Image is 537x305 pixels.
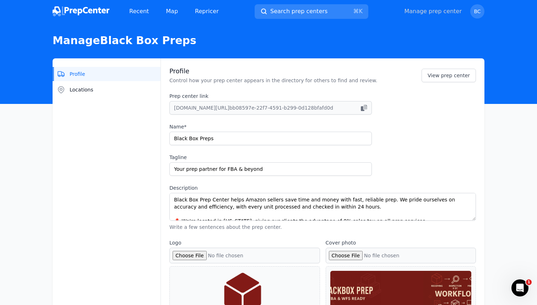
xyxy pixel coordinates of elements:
[326,239,476,246] label: Cover photo
[160,4,184,19] a: Map
[53,6,109,16] img: PrepCenter
[174,104,333,111] span: [DOMAIN_NAME][URL] bb08597e-22f7-4591-b299-0d128bfafd0d
[169,93,372,100] label: Prep center link
[404,7,462,16] a: Manage prep center
[169,123,372,130] label: Name*
[353,8,359,15] kbd: ⌘
[124,4,154,19] a: Recent
[169,184,476,191] label: Description
[422,69,476,82] a: View prep center
[53,34,484,47] h1: Manage Black Box Preps
[169,77,377,84] p: Control how your prep center appears in the directory for others to find and review.
[70,70,85,78] span: Profile
[474,9,481,14] span: BC
[189,4,224,19] a: Repricer
[470,4,484,19] button: BC
[270,7,327,16] span: Search prep centers
[169,239,320,246] label: Logo
[169,162,372,176] input: We're the best in prep.
[169,193,476,221] textarea: Black Box Prep Center helps Amazon sellers save time and money with fast, reliable prep. We pride...
[169,101,372,115] button: [DOMAIN_NAME][URL]bb08597e-22f7-4591-b299-0d128bfafd0d
[169,154,372,161] label: Tagline
[169,224,476,231] p: Write a few sentences about the prep center.
[255,4,368,19] button: Search prep centers⌘K
[169,132,372,145] input: ACME Prep
[169,67,377,75] h2: Profile
[526,279,532,285] span: 1
[511,279,528,296] iframe: Intercom live chat
[359,8,363,15] kbd: K
[70,86,93,93] span: Locations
